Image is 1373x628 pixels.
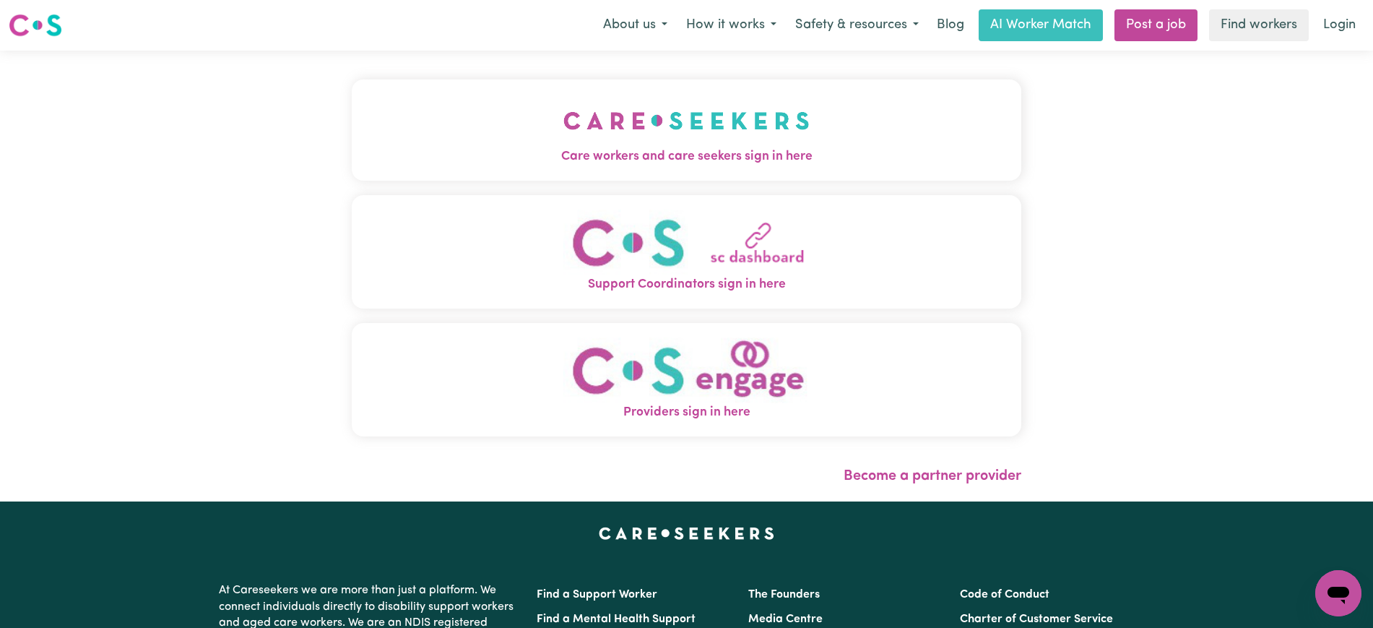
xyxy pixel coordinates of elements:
a: Login [1314,9,1364,41]
img: Careseekers logo [9,12,62,38]
a: Blog [928,9,973,41]
a: Post a job [1114,9,1197,41]
button: Care workers and care seekers sign in here [352,79,1021,181]
a: Find workers [1209,9,1309,41]
span: Care workers and care seekers sign in here [352,147,1021,166]
button: How it works [677,10,786,40]
a: AI Worker Match [979,9,1103,41]
a: Careseekers logo [9,9,62,42]
a: Charter of Customer Service [960,614,1113,625]
a: Careseekers home page [599,528,774,539]
button: Support Coordinators sign in here [352,195,1021,309]
a: The Founders [748,589,820,601]
a: Become a partner provider [844,469,1021,483]
button: Providers sign in here [352,323,1021,436]
a: Media Centre [748,614,823,625]
span: Support Coordinators sign in here [352,275,1021,294]
a: Code of Conduct [960,589,1049,601]
a: Find a Support Worker [537,589,657,601]
iframe: Button to launch messaging window [1315,570,1361,616]
button: About us [594,10,677,40]
span: Providers sign in here [352,403,1021,422]
button: Safety & resources [786,10,928,40]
